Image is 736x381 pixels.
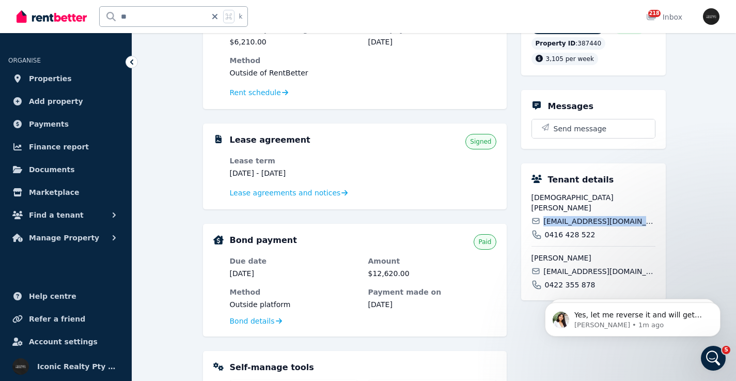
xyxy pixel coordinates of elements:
span: Account settings [29,336,98,348]
a: Marketplace [8,182,123,203]
span: Property ID [536,39,576,48]
a: Finance report [8,136,123,157]
span: [DEMOGRAPHIC_DATA][PERSON_NAME] [531,192,655,213]
h5: Bond payment [230,234,297,247]
span: Marketplace [29,186,79,199]
a: Account settings [8,331,123,352]
span: Finance report [29,141,89,153]
img: Bond Details [213,235,224,245]
img: Iconic Realty Pty Ltd [12,358,29,375]
a: Bond details [230,316,282,326]
button: Send message [532,119,655,138]
span: Help centre [29,290,76,302]
a: Add property [8,91,123,112]
span: Documents [29,163,75,176]
dt: Amount [368,256,496,266]
h5: Tenant details [548,174,614,186]
span: 0416 428 522 [545,230,596,240]
span: [EMAIL_ADDRESS][DOMAIN_NAME] [543,216,655,226]
button: Manage Property [8,227,123,248]
span: 218 [648,10,661,17]
dt: Method [230,287,358,297]
dd: [DATE] [368,299,496,310]
span: Send message [554,124,607,134]
dd: $12,620.00 [368,268,496,279]
div: : 387440 [531,37,606,50]
span: 3,105 per week [546,55,594,63]
dd: [DATE] - [DATE] [230,168,358,178]
h5: Self-manage tools [230,361,314,374]
span: Lease agreements and notices [230,188,341,198]
span: k [239,12,242,21]
span: Iconic Realty Pty Ltd [37,360,119,373]
span: Find a tenant [29,209,84,221]
span: [EMAIL_ADDRESS][DOMAIN_NAME] [543,266,655,277]
dt: Due date [230,256,358,266]
span: Rent schedule [230,87,281,98]
img: Iconic Realty Pty Ltd [703,8,719,25]
a: Refer a friend [8,309,123,329]
span: Signed [470,138,491,146]
span: Payments [29,118,69,130]
dt: Method [230,55,496,66]
span: Refer a friend [29,313,85,325]
iframe: Intercom live chat [701,346,726,371]
span: Properties [29,72,72,85]
a: Payments [8,114,123,134]
h5: Messages [548,100,593,113]
dd: Outside platform [230,299,358,310]
a: Rent schedule [230,87,289,98]
span: Bond details [230,316,275,326]
span: 0422 355 878 [545,280,596,290]
a: Properties [8,68,123,89]
span: [PERSON_NAME] [531,253,655,263]
span: 5 [722,346,730,354]
span: Manage Property [29,232,99,244]
span: Add property [29,95,83,108]
span: ORGANISE [8,57,41,64]
img: RentBetter [17,9,87,24]
a: Help centre [8,286,123,307]
dt: Payment made on [368,287,496,297]
dd: $6,210.00 [230,37,358,47]
a: Documents [8,159,123,180]
span: Paid [478,238,491,246]
a: Lease agreements and notices [230,188,348,198]
iframe: Intercom notifications message [529,281,736,353]
dt: Lease term [230,156,358,166]
div: Inbox [646,12,682,22]
button: Find a tenant [8,205,123,225]
h5: Lease agreement [230,134,310,146]
dd: [DATE] [368,37,496,47]
dd: Outside of RentBetter [230,68,496,78]
dd: [DATE] [230,268,358,279]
